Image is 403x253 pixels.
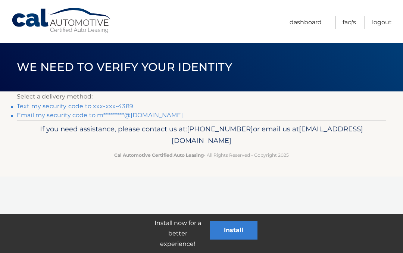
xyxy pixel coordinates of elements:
[114,152,204,158] strong: Cal Automotive Certified Auto Leasing
[17,91,386,102] p: Select a delivery method:
[372,16,392,29] a: Logout
[11,7,112,34] a: Cal Automotive
[343,16,356,29] a: FAQ's
[17,112,183,119] a: Email my security code to m*********@[DOMAIN_NAME]
[290,16,322,29] a: Dashboard
[146,218,210,249] p: Install now for a better experience!
[17,103,133,110] a: Text my security code to xxx-xxx-4389
[28,123,375,147] p: If you need assistance, please contact us at: or email us at
[187,125,253,133] span: [PHONE_NUMBER]
[28,151,375,159] p: - All Rights Reserved - Copyright 2025
[210,221,257,240] button: Install
[17,60,232,74] span: We need to verify your identity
